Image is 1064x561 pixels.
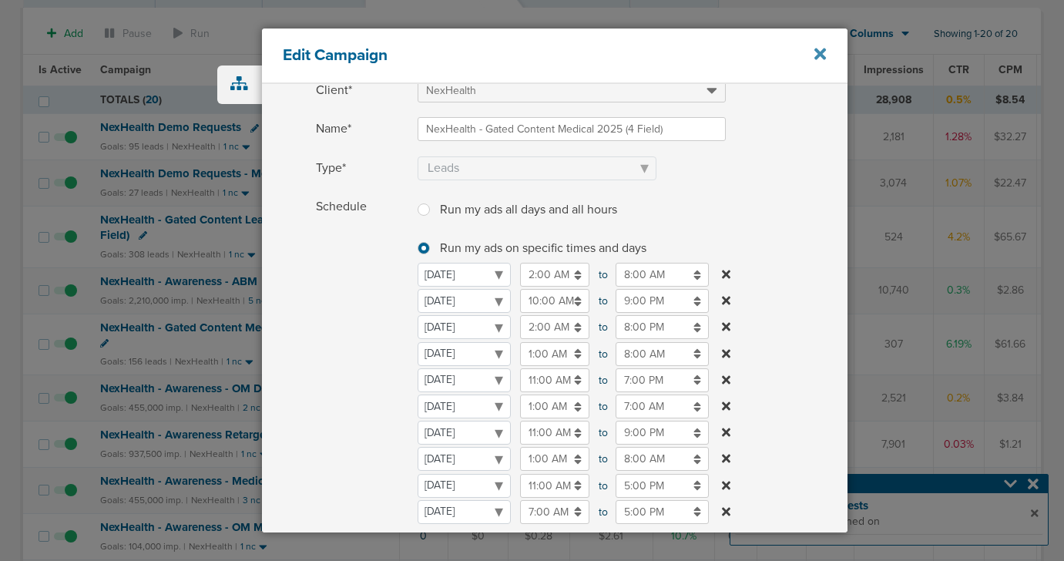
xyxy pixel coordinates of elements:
span: Run my ads on specific times and days [440,240,646,256]
input: to [520,368,589,392]
select: to [418,315,511,339]
span: to [599,368,606,392]
input: to [616,289,709,313]
input: to [616,421,709,445]
input: to [520,421,589,445]
span: to [599,395,606,418]
span: to [599,315,606,339]
button: to [718,447,734,471]
span: to [599,500,606,524]
select: to [418,289,511,313]
button: to [718,289,734,313]
input: to [520,500,589,524]
button: to [718,315,734,339]
select: to [418,395,511,418]
select: to [418,368,511,392]
select: to [418,421,511,445]
span: to [599,474,606,498]
span: to [599,342,606,366]
input: to [520,289,589,313]
select: to [418,474,511,498]
select: Type* [418,156,656,180]
select: to [418,447,511,471]
span: Run my ads all days and all hours [440,202,617,217]
span: to [599,421,606,445]
input: to [520,474,589,498]
button: to [718,368,734,392]
select: to [418,500,511,524]
select: to [418,342,511,366]
input: to [520,395,589,418]
span: Client* [316,79,408,102]
button: to [718,342,734,366]
button: to [718,395,734,418]
input: to [520,263,589,287]
input: to [616,342,709,366]
button: to [718,263,734,287]
input: to [616,474,709,498]
h4: Edit Campaign [283,45,772,65]
button: to [718,421,734,445]
span: Type* [316,156,408,180]
span: to [599,447,606,471]
input: to [616,263,709,287]
span: to [599,289,606,313]
input: to [616,395,709,418]
button: to [718,474,734,498]
select: to [418,263,511,287]
input: to [520,447,589,471]
button: to [718,500,734,524]
input: to [520,342,589,366]
input: to [616,315,709,339]
input: to [616,447,709,471]
input: to [520,315,589,339]
span: Name* [316,117,408,141]
input: to [616,500,709,524]
span: to [599,263,606,287]
input: to [616,368,709,392]
input: Name* [418,117,726,141]
span: NexHealth [426,84,476,97]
